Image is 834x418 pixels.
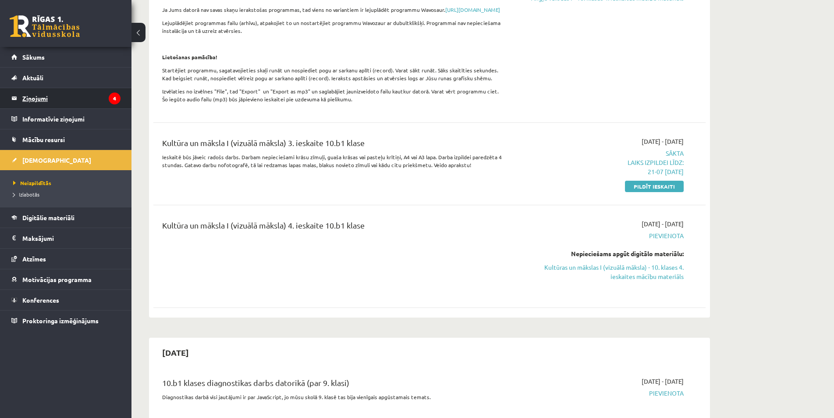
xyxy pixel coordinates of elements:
[13,179,123,187] a: Neizpildītās
[109,93,121,104] i: 4
[13,179,51,186] span: Neizpildītās
[642,377,684,386] span: [DATE] - [DATE]
[153,342,198,363] h2: [DATE]
[22,156,91,164] span: [DEMOGRAPHIC_DATA]
[22,88,121,108] legend: Ziņojumi
[642,219,684,229] span: [DATE] - [DATE]
[518,249,684,258] div: Nepieciešams apgūt digitālo materiālu:
[11,228,121,248] a: Maksājumi
[162,393,505,401] p: Diagnostikas darbā visi jautājumi ir par JavaScript, jo mūsu skolā 9. klasē tas bija vienīgais ap...
[11,68,121,88] a: Aktuāli
[625,181,684,192] a: Pildīt ieskaiti
[10,15,80,37] a: Rīgas 1. Tālmācības vidusskola
[518,149,684,176] span: Sākta
[22,296,59,304] span: Konferences
[518,389,684,398] span: Pievienota
[162,66,505,82] p: Startējiet programmu, sagatavojieties skaļi runāt un nospiediet pogu ar sarkanu aplīti (record). ...
[22,53,45,61] span: Sākums
[22,275,92,283] span: Motivācijas programma
[22,317,99,325] span: Proktoringa izmēģinājums
[445,6,500,13] a: [URL][DOMAIN_NAME]
[162,219,505,236] div: Kultūra un māksla I (vizuālā māksla) 4. ieskaite 10.b1 klase
[162,19,505,35] p: Lejuplādējiet programmas failu (arhīvu), atpakojiet to un nostartējiet programmu Wavozaur ar dubu...
[13,191,39,198] span: Izlabotās
[162,87,505,103] p: Izvēlaties no izvēlnes "File", tad "Export" un "Export as mp3" un saglabājiet jaunizveidoto failu...
[11,109,121,129] a: Informatīvie ziņojumi
[11,88,121,108] a: Ziņojumi4
[518,158,684,176] p: Laiks izpildei līdz: 21-07 [DATE]
[642,137,684,146] span: [DATE] - [DATE]
[11,249,121,269] a: Atzīmes
[22,74,43,82] span: Aktuāli
[22,228,121,248] legend: Maksājumi
[11,269,121,289] a: Motivācijas programma
[11,290,121,310] a: Konferences
[11,47,121,67] a: Sākums
[518,263,684,281] a: Kultūras un mākslas I (vizuālā māksla) - 10. klases 4. ieskaites mācību materiāls
[22,255,46,263] span: Atzīmes
[11,311,121,331] a: Proktoringa izmēģinājums
[162,153,505,169] p: Ieskaitē būs jāveic radošs darbs. Darbam nepieciešami krāsu zīmuļi, guaša krāsas vai pasteļu krīt...
[162,137,505,153] div: Kultūra un māksla I (vizuālā māksla) 3. ieskaite 10.b1 klase
[162,54,217,61] strong: Lietošanas pamācība!
[11,150,121,170] a: [DEMOGRAPHIC_DATA]
[22,136,65,143] span: Mācību resursi
[22,214,75,222] span: Digitālie materiāli
[11,207,121,228] a: Digitālie materiāli
[162,6,505,14] p: Ja Jums datorā nav savas skaņu ierakstošas programmas, tad viens no variantiem ir lejuplādēt prog...
[13,190,123,198] a: Izlabotās
[22,109,121,129] legend: Informatīvie ziņojumi
[162,377,505,393] div: 10.b1 klases diagnostikas darbs datorikā (par 9. klasi)
[11,129,121,150] a: Mācību resursi
[518,231,684,240] span: Pievienota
